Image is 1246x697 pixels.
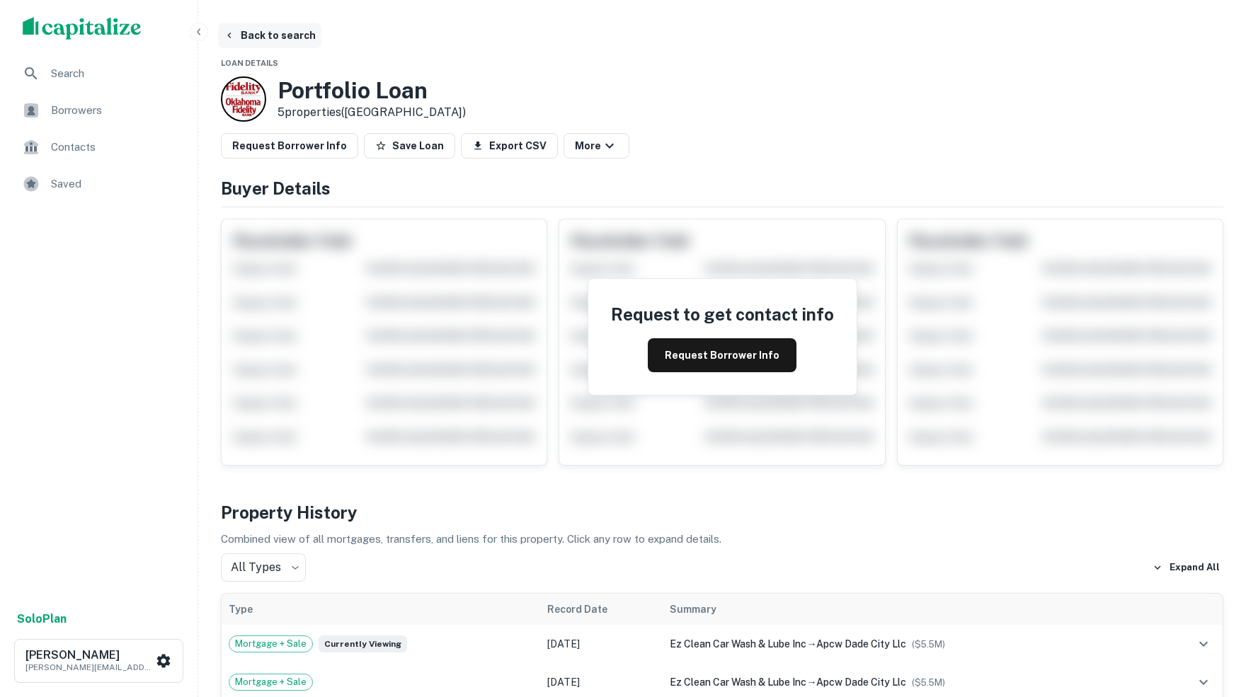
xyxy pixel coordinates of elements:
[540,625,663,663] td: [DATE]
[23,17,142,40] img: capitalize-logo.png
[912,677,945,688] span: ($ 5.5M )
[319,635,407,652] span: Currently viewing
[229,637,312,651] span: Mortgage + Sale
[25,661,153,674] p: [PERSON_NAME][EMAIL_ADDRESS][DOMAIN_NAME]
[1149,557,1223,578] button: Expand All
[278,104,466,121] p: 5 properties ([GEOGRAPHIC_DATA])
[221,553,306,582] div: All Types
[816,638,906,650] span: apcw dade city llc
[1191,670,1216,694] button: expand row
[461,133,558,159] button: Export CSV
[51,65,178,82] span: Search
[11,130,186,164] a: Contacts
[912,639,945,650] span: ($ 5.5M )
[11,93,186,127] a: Borrowers
[648,338,796,372] button: Request Borrower Info
[564,133,629,159] button: More
[221,59,278,67] span: Loan Details
[670,638,806,650] span: ez clean car wash & lube inc
[221,175,1223,201] h4: Buyer Details
[11,57,186,91] a: Search
[51,175,178,192] span: Saved
[221,133,358,159] button: Request Borrower Info
[25,650,153,661] h6: [PERSON_NAME]
[816,676,906,688] span: apcw dade city llc
[1175,584,1246,652] iframe: Chat Widget
[11,167,186,201] a: Saved
[218,23,321,48] button: Back to search
[278,77,466,104] h3: Portfolio Loan
[51,139,178,156] span: Contacts
[670,636,1152,652] div: →
[221,531,1223,548] p: Combined view of all mortgages, transfers, and liens for this property. Click any row to expand d...
[14,639,183,683] button: [PERSON_NAME][PERSON_NAME][EMAIL_ADDRESS][DOMAIN_NAME]
[229,675,312,689] span: Mortgage + Sale
[17,611,67,628] a: SoloPlan
[611,301,834,327] h4: Request to get contact info
[670,676,806,688] span: ez clean car wash & lube inc
[222,594,540,625] th: Type
[51,102,178,119] span: Borrowers
[670,674,1152,690] div: →
[663,594,1159,625] th: Summary
[221,500,1223,525] h4: Property History
[364,133,455,159] button: Save Loan
[17,612,67,626] strong: Solo Plan
[540,594,663,625] th: Record Date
